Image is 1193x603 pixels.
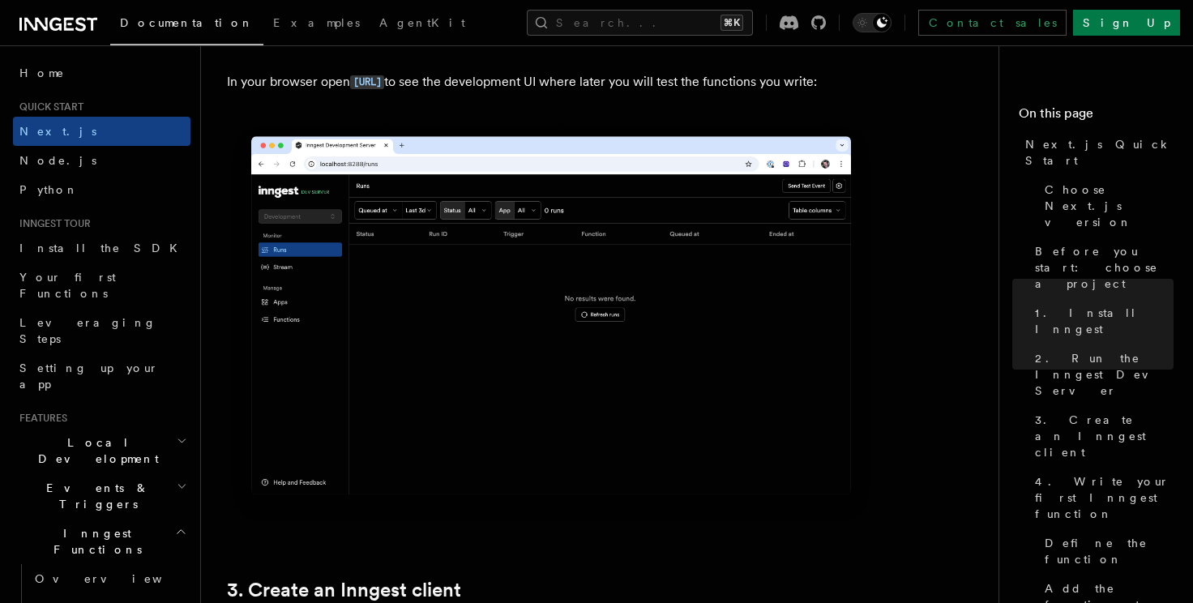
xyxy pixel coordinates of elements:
[1035,305,1174,337] span: 1. Install Inngest
[853,13,892,32] button: Toggle dark mode
[1038,175,1174,237] a: Choose Next.js version
[28,564,190,593] a: Overview
[120,16,254,29] span: Documentation
[721,15,743,31] kbd: ⌘K
[350,75,384,89] code: [URL]
[13,263,190,308] a: Your first Functions
[1038,528,1174,574] a: Define the function
[13,412,67,425] span: Features
[1028,405,1174,467] a: 3. Create an Inngest client
[13,428,190,473] button: Local Development
[13,525,175,558] span: Inngest Functions
[19,65,65,81] span: Home
[263,5,370,44] a: Examples
[1028,344,1174,405] a: 2. Run the Inngest Dev Server
[918,10,1067,36] a: Contact sales
[19,154,96,167] span: Node.js
[19,316,156,345] span: Leveraging Steps
[227,71,875,94] p: In your browser open to see the development UI where later you will test the functions you write:
[1019,130,1174,175] a: Next.js Quick Start
[13,473,190,519] button: Events & Triggers
[13,353,190,399] a: Setting up your app
[527,10,753,36] button: Search...⌘K
[1035,243,1174,292] span: Before you start: choose a project
[13,519,190,564] button: Inngest Functions
[13,175,190,204] a: Python
[13,308,190,353] a: Leveraging Steps
[13,434,177,467] span: Local Development
[273,16,360,29] span: Examples
[227,9,800,47] strong: You should see a similar output to the following:
[13,217,91,230] span: Inngest tour
[19,183,79,196] span: Python
[1028,237,1174,298] a: Before you start: choose a project
[1025,136,1174,169] span: Next.js Quick Start
[19,125,96,138] span: Next.js
[13,146,190,175] a: Node.js
[350,74,384,89] a: [URL]
[227,579,461,601] a: 3. Create an Inngest client
[13,100,83,113] span: Quick start
[379,16,465,29] span: AgentKit
[1028,298,1174,344] a: 1. Install Inngest
[35,572,202,585] span: Overview
[19,361,159,391] span: Setting up your app
[370,5,475,44] a: AgentKit
[1045,535,1174,567] span: Define the function
[13,58,190,88] a: Home
[1028,467,1174,528] a: 4. Write your first Inngest function
[1019,104,1174,130] h4: On this page
[19,242,187,254] span: Install the SDK
[19,271,116,300] span: Your first Functions
[110,5,263,45] a: Documentation
[1035,350,1174,399] span: 2. Run the Inngest Dev Server
[1073,10,1180,36] a: Sign Up
[227,120,875,528] img: Inngest Dev Server's 'Runs' tab with no data
[13,480,177,512] span: Events & Triggers
[1035,473,1174,522] span: 4. Write your first Inngest function
[1045,182,1174,230] span: Choose Next.js version
[13,117,190,146] a: Next.js
[1035,412,1174,460] span: 3. Create an Inngest client
[13,233,190,263] a: Install the SDK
